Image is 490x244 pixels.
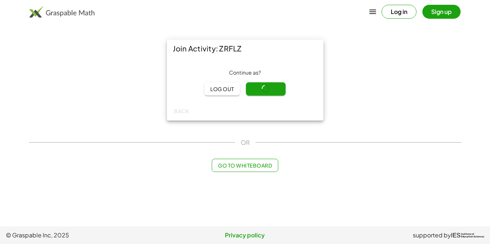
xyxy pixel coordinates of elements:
span: OR [241,138,250,147]
span: Log out [210,86,234,92]
button: Go to Whiteboard [212,159,278,172]
button: Log out [204,82,240,96]
button: Log in [382,5,416,19]
span: supported by [413,231,451,240]
button: Sign up [422,5,461,19]
a: Privacy policy [165,231,325,240]
span: Go to Whiteboard [218,162,272,169]
div: Continue as ? [173,69,318,76]
span: Institute of Education Sciences [461,233,484,238]
span: IES [451,232,461,239]
div: Join Activity: ZRFLZ [167,40,323,57]
span: © Graspable Inc, 2025 [6,231,165,240]
a: IESInstitute ofEducation Sciences [451,231,484,240]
